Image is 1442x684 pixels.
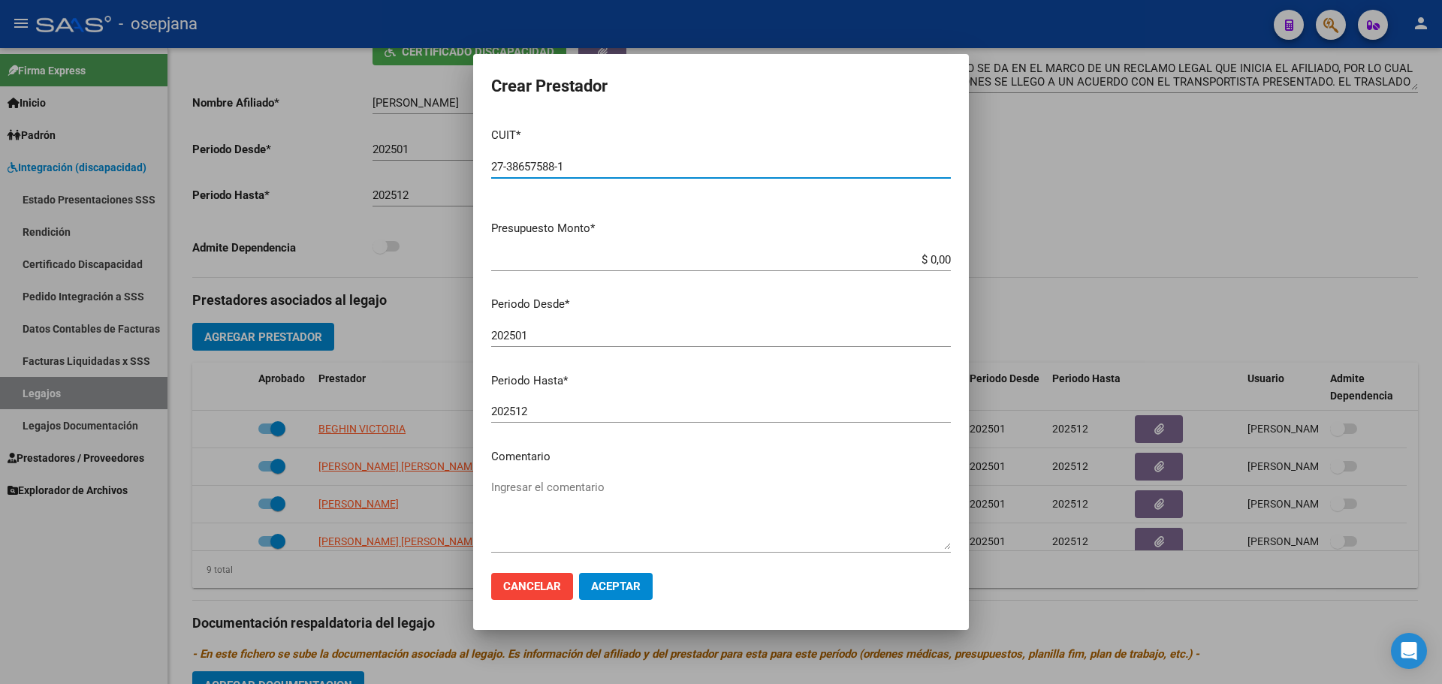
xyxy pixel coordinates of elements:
[1391,633,1427,669] div: Open Intercom Messenger
[503,580,561,593] span: Cancelar
[491,127,951,144] p: CUIT
[491,72,951,101] h2: Crear Prestador
[491,448,951,466] p: Comentario
[591,580,641,593] span: Aceptar
[491,573,573,600] button: Cancelar
[579,573,653,600] button: Aceptar
[491,220,951,237] p: Presupuesto Monto
[491,296,951,313] p: Periodo Desde
[491,372,951,390] p: Periodo Hasta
